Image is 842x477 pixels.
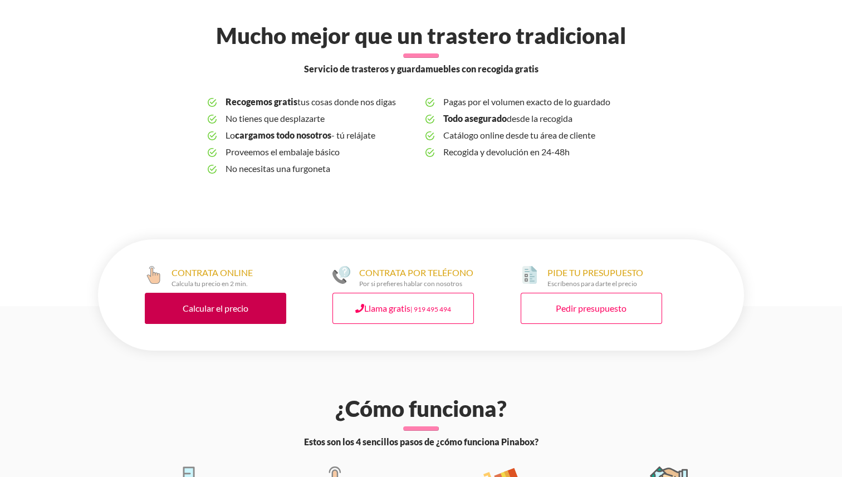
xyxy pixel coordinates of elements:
[235,130,331,140] b: cargamos todo nosotros
[226,94,417,110] span: tus cosas donde nos digas
[443,94,634,110] span: Pagas por el volumen exacto de lo guardado
[91,22,751,49] h2: Mucho mejor que un trastero tradicional
[226,127,417,144] span: Lo - tú relájate
[547,279,643,288] div: Escríbenos para darte el precio
[172,279,253,288] div: Calcula tu precio en 2 min.
[304,62,539,76] span: Servicio de trasteros y guardamuebles con recogida gratis
[91,395,751,422] h2: ¿Cómo funciona?
[226,160,417,177] span: No necesitas una furgoneta
[226,96,297,107] b: Recogemos gratis
[172,266,253,288] div: CONTRATA ONLINE
[226,144,417,160] span: Proveemos el embalaje básico
[304,435,539,449] span: Estos son los 4 sencillos pasos de ¿cómo funciona Pinabox?
[642,321,842,477] div: Widget de chat
[443,144,634,160] span: Recogida y devolución en 24-48h
[145,293,286,324] a: Calcular el precio
[226,110,417,127] span: No tienes que desplazarte
[547,266,643,288] div: PIDE TU PRESUPUESTO
[359,266,473,288] div: CONTRATA POR TELÉFONO
[443,127,634,144] span: Catálogo online desde tu área de cliente
[359,279,473,288] div: Por si prefieres hablar con nosotros
[521,293,662,324] a: Pedir presupuesto
[410,305,451,313] small: | 919 495 494
[443,110,634,127] span: desde la recogida
[332,293,474,324] a: Llama gratis| 919 495 494
[642,321,842,477] iframe: Chat Widget
[443,113,507,124] b: Todo asegurado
